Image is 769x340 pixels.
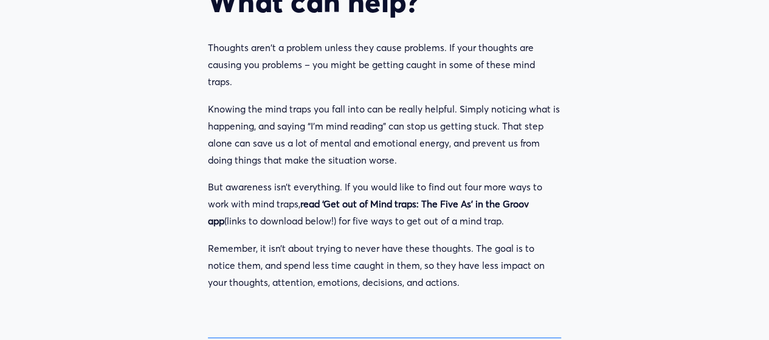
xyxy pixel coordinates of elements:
p: Remember, it isn’t about trying to never have these thoughts. The goal is to notice them, and spe... [208,240,562,291]
p: Knowing the mind traps you fall into can be really helpful. Simply noticing what is happening, an... [208,101,562,169]
strong: read ‘Get out of Mind traps: The Five As’ in the Groov app [208,198,531,227]
p: But awareness isn’t everything. If you would like to find out four more ways to work with mind tr... [208,179,562,230]
p: Thoughts aren't a problem unless they cause problems. If your thoughts are causing you problems –... [208,40,562,91]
